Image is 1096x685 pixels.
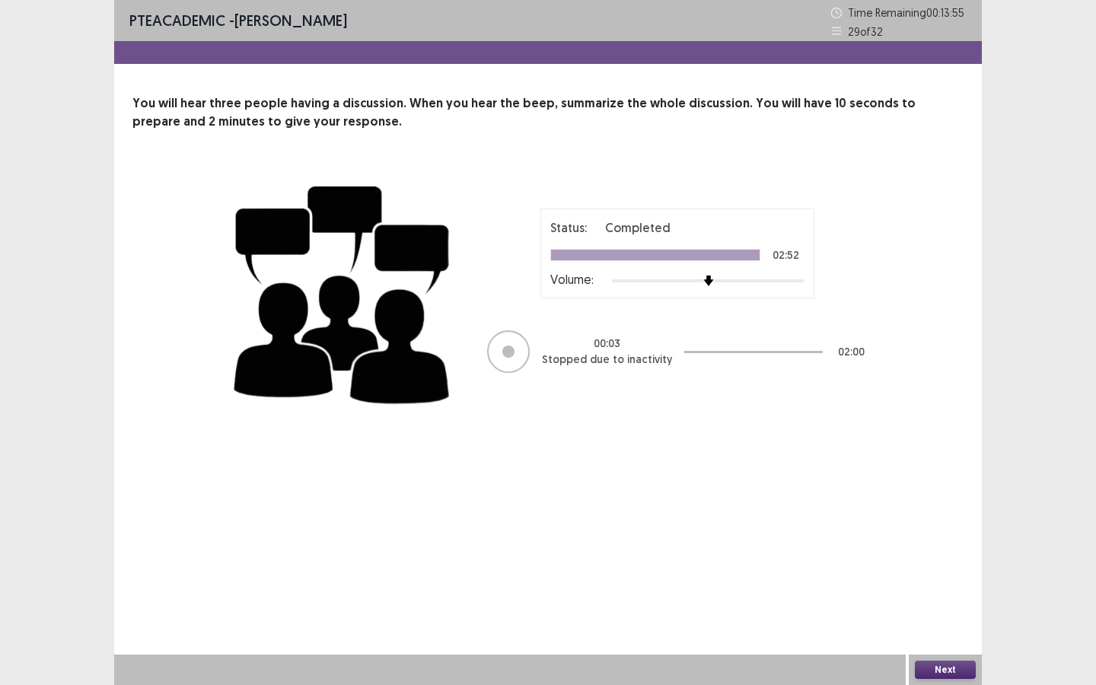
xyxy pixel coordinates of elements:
span: PTE academic [129,11,225,30]
p: - [PERSON_NAME] [129,9,347,32]
img: arrow-thumb [703,276,714,286]
p: 02:52 [773,250,799,260]
img: group-discussion [228,167,457,416]
p: You will hear three people having a discussion. When you hear the beep, summarize the whole discu... [132,94,964,131]
p: Time Remaining 00 : 13 : 55 [848,5,967,21]
p: Completed [605,218,671,237]
p: Volume: [550,270,594,288]
p: 00 : 03 [594,336,620,352]
p: 02 : 00 [838,344,865,360]
p: 29 of 32 [848,24,883,40]
button: Next [915,661,976,679]
p: Stopped due to inactivity [542,352,672,368]
p: Status: [550,218,587,237]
